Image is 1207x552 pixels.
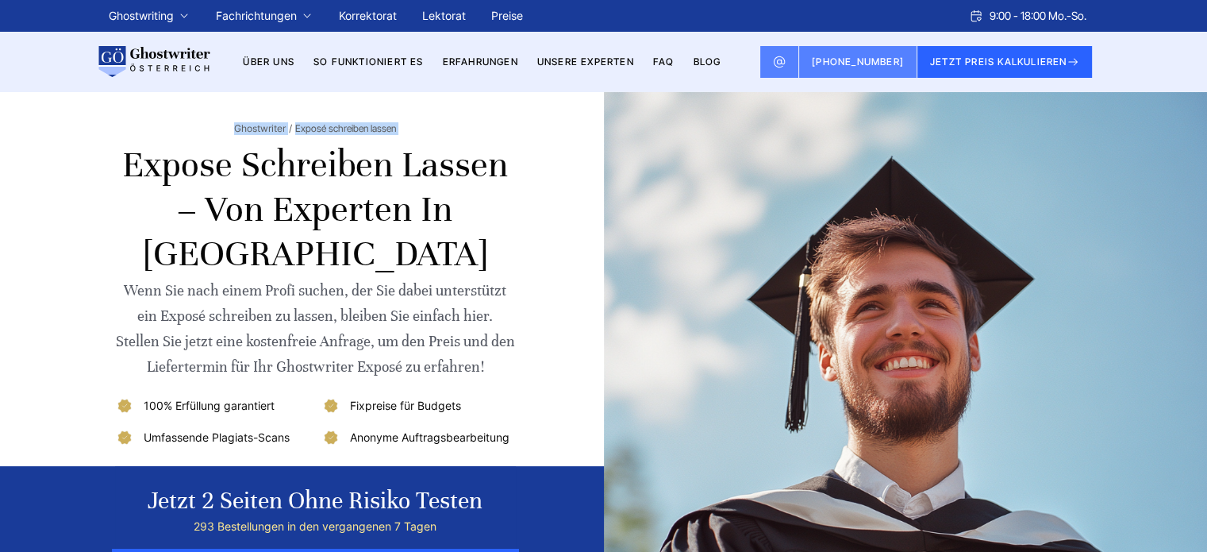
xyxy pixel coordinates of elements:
[109,6,174,25] a: Ghostwriting
[321,396,340,415] img: Fixpreise für Budgets
[491,9,523,22] a: Preise
[216,6,297,25] a: Fachrichtungen
[115,396,134,415] img: 100% Erfüllung garantiert
[148,485,482,517] div: Jetzt 2 Seiten ohne Risiko testen
[799,46,917,78] a: [PHONE_NUMBER]
[339,9,397,22] a: Korrektorat
[422,9,466,22] a: Lektorat
[693,56,721,68] a: BLOG
[443,56,518,68] a: Erfahrungen
[313,56,424,68] a: So funktioniert es
[917,46,1093,78] button: JETZT PREIS KALKULIEREN
[969,10,983,22] img: Schedule
[115,143,516,276] h1: Expose schreiben lassen – Von Experten in [GEOGRAPHIC_DATA]
[115,396,309,415] li: 100% Erfüllung garantiert
[321,396,516,415] li: Fixpreise für Budgets
[96,46,210,78] img: logo wirschreiben
[148,517,482,536] div: 293 Bestellungen in den vergangenen 7 Tagen
[115,428,134,447] img: Umfassende Plagiats-Scans
[321,428,340,447] img: Anonyme Auftragsbearbeitung
[773,56,786,68] img: Email
[234,122,292,135] a: Ghostwriter
[990,6,1086,25] span: 9:00 - 18:00 Mo.-So.
[321,428,516,447] li: Anonyme Auftragsbearbeitung
[115,278,516,380] div: Wenn Sie nach einem Profi suchen, der Sie dabei unterstützt ein Exposé schreiben zu lassen, bleib...
[115,428,309,447] li: Umfassende Plagiats-Scans
[812,56,904,68] span: [PHONE_NUMBER]
[537,56,634,68] a: Unsere Experten
[243,56,294,68] a: Über uns
[295,122,396,135] span: Exposé schreiben lassen
[653,56,675,68] a: FAQ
